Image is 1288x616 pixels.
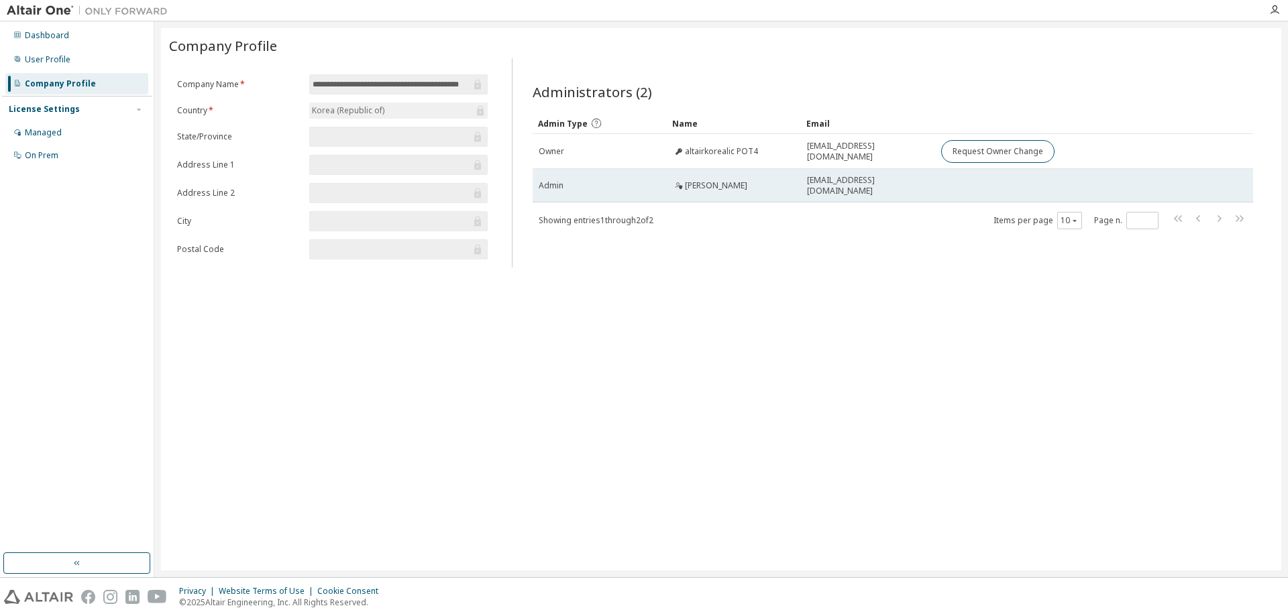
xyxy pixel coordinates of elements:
[177,188,301,198] label: Address Line 2
[103,590,117,604] img: instagram.svg
[941,140,1055,163] button: Request Owner Change
[179,586,219,597] div: Privacy
[81,590,95,604] img: facebook.svg
[317,586,386,597] div: Cookie Consent
[539,146,564,157] span: Owner
[177,216,301,227] label: City
[685,146,758,157] span: altairkorealic POT4
[533,82,652,101] span: Administrators (2)
[4,590,73,604] img: altair_logo.svg
[309,103,488,119] div: Korea (Republic of)
[179,597,386,608] p: © 2025 Altair Engineering, Inc. All Rights Reserved.
[177,105,301,116] label: Country
[148,590,167,604] img: youtube.svg
[539,180,563,191] span: Admin
[806,113,930,134] div: Email
[539,214,653,226] span: Showing entries 1 through 2 of 2
[219,586,317,597] div: Website Terms of Use
[25,54,70,65] div: User Profile
[177,160,301,170] label: Address Line 1
[538,118,588,129] span: Admin Type
[672,113,796,134] div: Name
[994,212,1082,229] span: Items per page
[9,104,80,115] div: License Settings
[25,127,62,138] div: Managed
[25,78,96,89] div: Company Profile
[25,150,58,161] div: On Prem
[310,103,386,118] div: Korea (Republic of)
[685,180,747,191] span: [PERSON_NAME]
[177,244,301,255] label: Postal Code
[177,131,301,142] label: State/Province
[25,30,69,41] div: Dashboard
[807,141,929,162] span: [EMAIL_ADDRESS][DOMAIN_NAME]
[807,175,929,196] span: [EMAIL_ADDRESS][DOMAIN_NAME]
[177,79,301,90] label: Company Name
[169,36,277,55] span: Company Profile
[125,590,140,604] img: linkedin.svg
[1061,215,1079,226] button: 10
[7,4,174,17] img: Altair One
[1094,212,1159,229] span: Page n.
